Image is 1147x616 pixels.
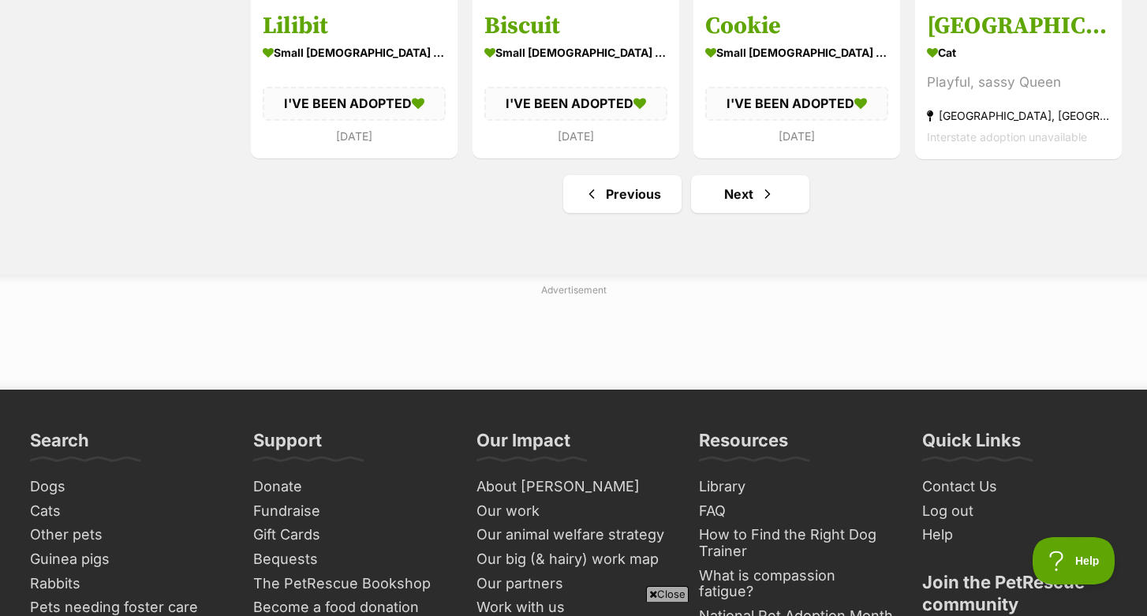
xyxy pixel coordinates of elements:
a: Log out [916,499,1123,524]
div: small [DEMOGRAPHIC_DATA] Dog [484,41,667,64]
span: Interstate adoption unavailable [927,130,1087,144]
h3: Search [30,429,89,461]
div: [GEOGRAPHIC_DATA], [GEOGRAPHIC_DATA] [927,105,1110,126]
nav: Pagination [249,175,1123,213]
div: [DATE] [263,125,446,146]
a: The PetRescue Bookshop [247,572,454,596]
a: Our work [470,499,678,524]
a: Next page [691,175,809,213]
a: About [PERSON_NAME] [470,475,678,499]
span: Close [646,586,689,602]
h3: Cookie [705,11,888,41]
a: Other pets [24,523,231,547]
h3: Resources [699,429,788,461]
h3: Quick Links [922,429,1021,461]
a: Our animal welfare strategy [470,523,678,547]
a: FAQ [693,499,900,524]
a: Gift Cards [247,523,454,547]
h3: Support [253,429,322,461]
a: Help [916,523,1123,547]
h3: Biscuit [484,11,667,41]
a: Guinea pigs [24,547,231,572]
div: small [DEMOGRAPHIC_DATA] Dog [263,41,446,64]
a: Rabbits [24,572,231,596]
a: What is compassion fatigue? [693,564,900,604]
div: I'VE BEEN ADOPTED [705,87,888,120]
h3: [GEOGRAPHIC_DATA] [927,11,1110,41]
h3: Lilibit [263,11,446,41]
div: small [DEMOGRAPHIC_DATA] Dog [705,41,888,64]
div: I'VE BEEN ADOPTED [263,87,446,120]
div: Cat [927,41,1110,64]
a: Bequests [247,547,454,572]
div: I'VE BEEN ADOPTED [484,87,667,120]
a: Cats [24,499,231,524]
div: [DATE] [484,125,667,146]
a: Contact Us [916,475,1123,499]
a: Dogs [24,475,231,499]
a: Library [693,475,900,499]
a: How to Find the Right Dog Trainer [693,523,900,563]
a: Donate [247,475,454,499]
iframe: Help Scout Beacon - Open [1033,537,1115,584]
div: [DATE] [705,125,888,146]
h3: Our Impact [476,429,570,461]
a: Our big (& hairy) work map [470,547,678,572]
a: Fundraise [247,499,454,524]
div: Playful, sassy Queen [927,72,1110,93]
a: Previous page [563,175,682,213]
a: Our partners [470,572,678,596]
